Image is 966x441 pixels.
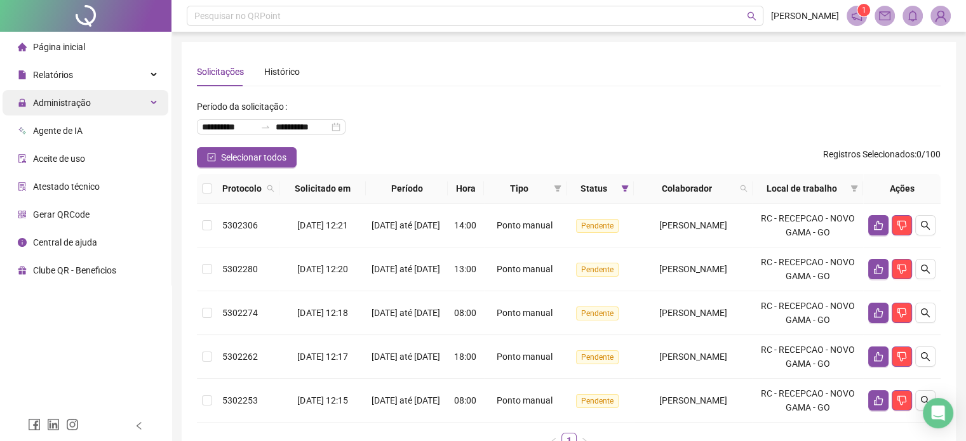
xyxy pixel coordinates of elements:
span: 08:00 [454,395,476,405]
img: 77055 [931,6,950,25]
span: dislike [897,220,907,230]
span: Ponto manual [496,308,552,318]
div: Solicitações [197,65,244,79]
span: 18:00 [454,352,476,362]
span: filter [850,185,858,192]
td: RC - RECEPCAO - NOVO GAMA - GO [753,335,863,379]
span: Pendente [576,394,619,408]
span: [DATE] até [DATE] [372,220,440,230]
span: [DATE] até [DATE] [372,264,440,274]
span: qrcode [18,210,27,219]
span: Pendente [576,306,619,320]
span: like [873,308,883,318]
span: : 0 / 100 [823,147,941,168]
td: RC - RECEPCAO - NOVO GAMA - GO [753,247,863,291]
span: 08:00 [454,308,476,318]
th: Hora [448,174,484,204]
span: Ponto manual [496,352,552,362]
span: [DATE] 12:20 [297,264,347,274]
th: Período [366,174,448,204]
span: facebook [28,418,41,431]
td: RC - RECEPCAO - NOVO GAMA - GO [753,379,863,423]
span: Atestado técnico [33,181,100,192]
span: instagram [66,418,79,431]
span: lock [18,98,27,107]
span: filter [621,185,629,192]
td: RC - RECEPCAO - NOVO GAMA - GO [753,204,863,247]
span: [DATE] até [DATE] [372,395,440,405]
span: Página inicial [33,42,85,52]
span: check-square [207,153,216,162]
span: Status [572,181,616,195]
span: Pendente [576,219,619,233]
span: 5302306 [222,220,258,230]
span: like [873,220,883,230]
span: dislike [897,308,907,318]
span: search [740,185,748,192]
span: Registros Selecionados [823,149,915,159]
span: [PERSON_NAME] [659,220,727,230]
span: [DATE] 12:17 [297,352,347,362]
span: like [873,352,883,362]
span: search [920,220,930,230]
span: home [18,43,27,51]
span: search [264,179,277,198]
td: RC - RECEPCAO - NOVO GAMA - GO [753,291,863,335]
span: to [260,122,271,132]
button: Selecionar todos [197,147,297,168]
span: search [920,308,930,318]
span: [DATE] até [DATE] [372,352,440,362]
span: search [920,352,930,362]
span: [DATE] 12:18 [297,308,347,318]
span: filter [619,179,631,198]
span: left [135,421,144,430]
div: Histórico [264,65,300,79]
span: [PERSON_NAME] [659,395,727,405]
span: swap-right [260,122,271,132]
span: [PERSON_NAME] [659,264,727,274]
th: Solicitado em [279,174,366,204]
span: search [920,395,930,405]
span: Clube QR - Beneficios [33,265,116,275]
span: filter [848,179,861,198]
span: 1 [862,6,866,15]
span: Relatórios [33,70,73,80]
span: bell [907,10,918,22]
span: Central de ajuda [33,237,97,247]
span: [DATE] até [DATE] [372,308,440,318]
label: Período da solicitação [197,96,292,117]
span: 14:00 [454,220,476,230]
span: solution [18,182,27,191]
span: info-circle [18,238,27,247]
div: Open Intercom Messenger [923,398,953,428]
span: dislike [897,352,907,362]
span: filter [554,185,561,192]
span: [PERSON_NAME] [771,9,839,23]
span: Ponto manual [496,264,552,274]
span: gift [18,266,27,275]
span: Protocolo [222,181,262,195]
span: [DATE] 12:21 [297,220,347,230]
span: notification [851,10,862,22]
span: Ponto manual [496,395,552,405]
span: search [747,11,756,21]
span: 5302280 [222,264,258,274]
span: dislike [897,395,907,405]
span: 13:00 [454,264,476,274]
span: Aceite de uso [33,154,85,164]
span: Gerar QRCode [33,209,90,220]
span: like [873,264,883,274]
span: filter [551,179,564,198]
span: search [920,264,930,274]
span: Pendente [576,350,619,364]
span: file [18,70,27,79]
span: Ponto manual [496,220,552,230]
span: 5302262 [222,352,258,362]
span: Agente de IA [33,126,83,136]
span: [PERSON_NAME] [659,352,727,362]
sup: 1 [857,4,870,16]
span: linkedin [47,418,60,431]
span: search [267,185,274,192]
div: Ações [868,181,936,195]
span: Colaborador [639,181,735,195]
